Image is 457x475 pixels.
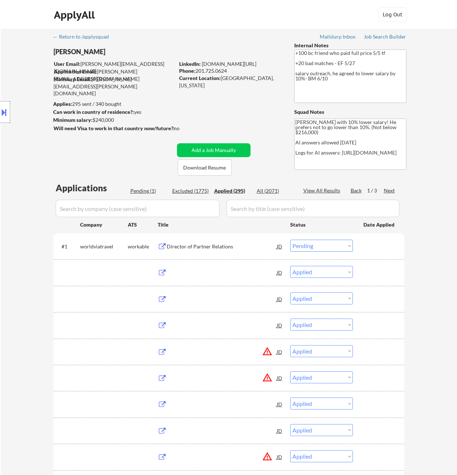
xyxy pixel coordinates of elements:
div: All (2071) [257,187,293,195]
a: [DOMAIN_NAME][URL] [202,61,256,67]
div: JD [276,266,283,279]
button: warning_amber [262,346,272,356]
button: Log Out [378,7,407,22]
div: Job Search Builder [364,34,406,39]
div: [GEOGRAPHIC_DATA], [US_STATE] [179,75,282,89]
div: Title [158,221,283,228]
input: Search by title (case sensitive) [226,200,399,217]
strong: Current Location: [179,75,221,81]
a: Job Search Builder [364,34,406,41]
div: Applied (295) [214,187,251,195]
a: Mailslurp Inbox [320,34,356,41]
div: Internal Notes [294,42,406,49]
div: ApplyAll [54,9,97,21]
button: warning_amber [262,451,272,462]
div: JD [276,292,283,306]
div: Squad Notes [294,108,406,116]
div: Back [351,187,362,194]
div: workable [128,243,158,250]
div: Status [290,218,353,231]
div: ← Return to /applysquad [53,34,116,39]
div: Company [80,221,128,228]
div: JD [276,398,283,411]
div: worldviatravel [80,243,128,250]
div: no [174,125,194,132]
button: warning_amber [262,372,272,383]
div: JD [276,240,283,253]
button: Add a Job Manually [177,143,251,157]
div: JD [276,371,283,384]
div: JD [276,345,283,358]
div: JD [276,450,283,463]
div: Applications [56,184,128,192]
button: Download Resume [178,159,232,176]
div: Mailslurp Inbox [320,34,356,39]
div: Date Applied [363,221,395,228]
div: Excluded (1775) [172,187,209,195]
div: 1 / 3 [367,187,384,194]
input: Search by company (case sensitive) [56,200,220,217]
div: JD [276,424,283,437]
div: 201.725.0624 [179,67,282,75]
strong: LinkedIn: [179,61,201,67]
strong: Phone: [179,68,196,74]
div: Director of Partner Relations [167,243,277,250]
a: ← Return to /applysquad [53,34,116,41]
div: #1 [62,243,74,250]
div: Next [384,187,395,194]
div: ATS [128,221,158,228]
div: JD [276,319,283,332]
div: View All Results [303,187,342,194]
div: Pending (1) [130,187,167,195]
